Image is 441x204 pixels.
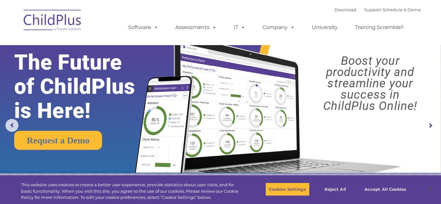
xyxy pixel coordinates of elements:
button: Accept All Cookies [361,182,410,196]
a: Request a Demo [14,131,102,150]
rs-layer: The Future of ChildPlus is Here! [14,50,155,123]
a: University [305,21,344,34]
a: IT [227,21,252,34]
span: Last name [90,43,109,47]
a: Company [256,21,301,34]
a: Schedule A Demo [383,7,421,12]
a: Download [334,7,356,12]
a: Assessments [169,21,223,34]
div: This website uses cookies to create a better user experience, provide statistics about user visit... [21,182,242,201]
a: Support [364,7,381,12]
button: Close [424,182,438,196]
font: | [334,7,421,12]
rs-layer: Boost your productivity and streamline your success in ChildPlus Online! [305,55,436,112]
a: Training Scramble!! [348,21,410,34]
button: Reject All [315,182,355,196]
a: Software [122,21,165,34]
span: Phone number [90,69,117,74]
button: Cookies Settings [265,182,310,196]
img: ChildPlus by Procare Solutions [20,5,85,37]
